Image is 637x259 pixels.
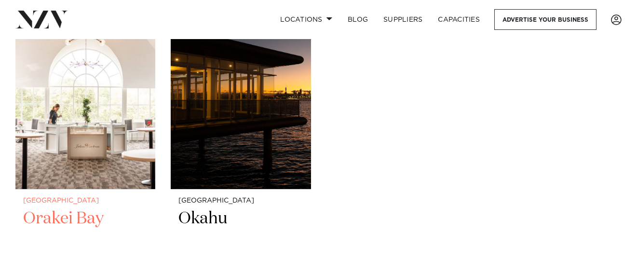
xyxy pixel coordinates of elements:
[494,9,596,30] a: Advertise your business
[23,197,148,204] small: [GEOGRAPHIC_DATA]
[431,9,488,30] a: Capacities
[15,11,68,28] img: nzv-logo.png
[340,9,376,30] a: BLOG
[178,197,303,204] small: [GEOGRAPHIC_DATA]
[272,9,340,30] a: Locations
[376,9,430,30] a: SUPPLIERS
